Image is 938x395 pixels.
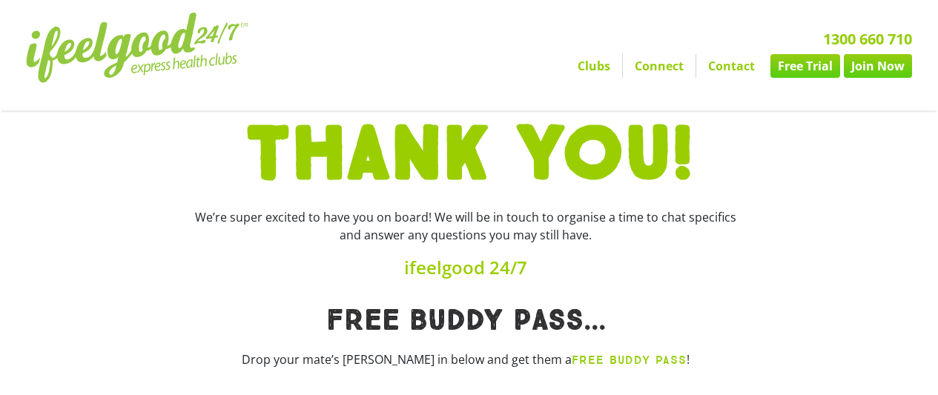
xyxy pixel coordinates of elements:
div: We’re super excited to have you on board! We will be in touch to organise a time to chat specific... [195,208,737,244]
a: 1300 660 710 [823,29,912,49]
a: Connect [623,54,696,78]
a: Contact [696,54,767,78]
h1: Free Buddy pass... [195,306,737,336]
a: Join Now [844,54,912,78]
a: Clubs [566,54,622,78]
a: Free Trial [770,54,840,78]
nav: Menu [341,54,912,78]
h4: ifeelgood 24/7 [195,259,737,276]
strong: FREE BUDDY PASS [572,353,687,367]
p: Drop your mate’s [PERSON_NAME] in below and get them a ! [195,351,737,369]
h1: THANK YOU! [7,118,931,193]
